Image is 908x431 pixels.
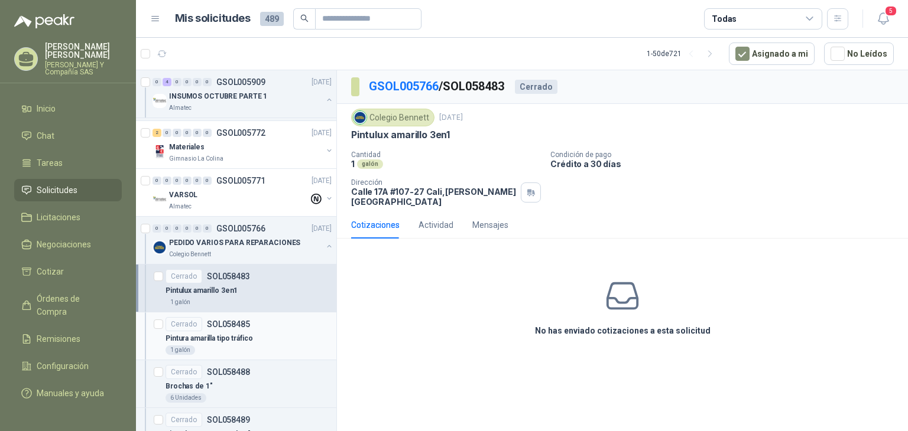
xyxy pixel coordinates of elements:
div: 1 galón [166,298,195,307]
h3: No has enviado cotizaciones a esta solicitud [535,324,711,337]
div: 2 [153,129,161,137]
a: Chat [14,125,122,147]
div: 0 [173,177,181,185]
div: Actividad [419,218,453,231]
span: 5 [884,5,897,17]
span: Inicio [37,102,56,115]
div: 0 [153,224,161,233]
p: GSOL005771 [216,177,265,185]
a: Inicio [14,97,122,120]
p: INSUMOS OCTUBRE PARTE 1 [169,91,267,102]
p: Condición de pago [550,151,903,159]
p: Dirección [351,178,516,187]
p: GSOL005772 [216,129,265,137]
div: Cerrado [166,269,202,283]
div: Cotizaciones [351,218,400,231]
p: GSOL005766 [216,224,265,233]
div: 0 [203,177,212,185]
div: 0 [173,78,181,86]
p: [DATE] [312,223,332,234]
span: Configuración [37,360,89,373]
a: Negociaciones [14,233,122,256]
p: Pintulux amarillo 3en1 [166,285,238,296]
span: 489 [260,12,284,26]
p: SOL058489 [207,416,250,424]
div: 0 [183,129,192,137]
div: Cerrado [166,365,202,379]
a: CerradoSOL058483Pintulux amarillo 3en11 galón [136,265,336,312]
h1: Mis solicitudes [175,10,251,27]
span: search [300,14,309,22]
button: Asignado a mi [729,43,815,65]
a: Licitaciones [14,206,122,228]
a: CerradoSOL058488Brochas de 1"6 Unidades [136,360,336,408]
div: galón [357,159,383,169]
p: Gimnasio La Colina [169,154,223,164]
img: Logo peakr [14,14,74,28]
a: Órdenes de Compra [14,288,122,323]
p: Almatec [169,202,192,211]
div: 0 [203,78,212,86]
a: 0 0 0 0 0 0 GSOL005771[DATE] Company LogoVARSOLAlmatec [153,174,334,211]
div: 0 [153,177,161,185]
span: Manuales y ayuda [37,387,104,400]
a: Tareas [14,152,122,174]
a: 2 0 0 0 0 0 GSOL005772[DATE] Company LogoMaterialesGimnasio La Colina [153,126,334,164]
span: Remisiones [37,332,80,345]
div: 0 [193,177,202,185]
div: Cerrado [515,80,557,94]
span: Licitaciones [37,211,80,224]
p: GSOL005909 [216,78,265,86]
p: [PERSON_NAME] Y Compañía SAS [45,61,122,76]
div: 4 [163,78,171,86]
a: Solicitudes [14,179,122,201]
span: Tareas [37,156,63,169]
a: 0 0 0 0 0 0 GSOL005766[DATE] Company LogoPEDIDO VARIOS PARA REPARACIONESColegio Bennett [153,221,334,259]
div: 1 - 50 de 721 [647,44,719,63]
img: Company Logo [153,192,167,207]
p: Pintulux amarillo 3en1 [351,129,450,141]
p: 1 [351,159,355,169]
a: 0 4 0 0 0 0 GSOL005909[DATE] Company LogoINSUMOS OCTUBRE PARTE 1Almatec [153,75,334,113]
p: Colegio Bennett [169,250,211,259]
p: PEDIDO VARIOS PARA REPARACIONES [169,237,300,249]
span: Solicitudes [37,184,77,197]
button: 5 [873,8,894,30]
div: Cerrado [166,317,202,331]
div: 0 [163,224,171,233]
div: 0 [193,129,202,137]
p: SOL058488 [207,368,250,376]
div: 0 [163,177,171,185]
div: 0 [173,129,181,137]
p: [DATE] [439,112,463,123]
div: Colegio Bennett [351,109,434,126]
a: Configuración [14,355,122,377]
a: Manuales y ayuda [14,382,122,404]
p: Brochas de 1" [166,381,212,392]
a: Remisiones [14,328,122,350]
div: 0 [183,78,192,86]
img: Company Logo [153,145,167,159]
p: Crédito a 30 días [550,159,903,169]
span: Negociaciones [37,238,91,251]
div: 0 [203,129,212,137]
div: 6 Unidades [166,393,206,403]
p: Almatec [169,103,192,113]
p: / SOL058483 [369,77,505,96]
p: Cantidad [351,151,541,159]
span: Órdenes de Compra [37,292,111,318]
span: Chat [37,129,54,142]
p: [DATE] [312,175,332,187]
p: Pintura amarilla tipo tráfico [166,333,253,344]
p: [DATE] [312,128,332,139]
div: 0 [193,224,202,233]
button: No Leídos [824,43,894,65]
div: 0 [183,177,192,185]
a: CerradoSOL058485Pintura amarilla tipo tráfico1 galón [136,312,336,360]
div: 0 [193,78,202,86]
div: Todas [712,12,737,25]
p: [PERSON_NAME] [PERSON_NAME] [45,43,122,59]
img: Company Logo [153,240,167,254]
div: Cerrado [166,413,202,427]
a: GSOL005766 [369,79,439,93]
